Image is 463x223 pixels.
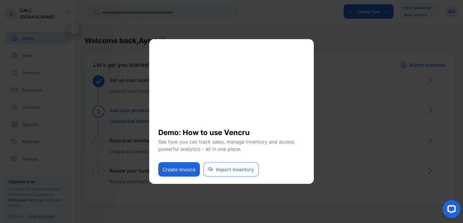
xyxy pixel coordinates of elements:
[158,122,305,138] h1: Demo: How to use Vencru
[438,198,463,223] iframe: LiveChat chat widget
[203,162,259,177] button: Import Inventory
[158,138,305,153] p: See how you can track sales, manage inventory and access powerful analytics - all in one place.
[158,162,200,177] button: Create Invoice
[158,47,305,122] iframe: YouTube video player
